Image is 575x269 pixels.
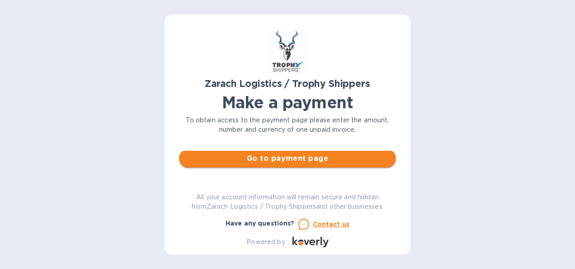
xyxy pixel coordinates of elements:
h1: Make a payment [179,93,396,112]
p: Powered by [246,237,285,247]
u: Contact us [313,221,350,228]
b: Have any questions? [226,220,295,227]
b: Zarach Logistics / Trophy Shippers [205,78,370,89]
p: All your account information will remain secure and hidden from Zarach Logistics / Trophy Shipper... [179,192,396,211]
button: Go to payment page [179,149,396,168]
span: Go to payment page [186,153,389,164]
p: To obtain access to the payment page please enter the amount, number and currency of one unpaid i... [179,115,396,134]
